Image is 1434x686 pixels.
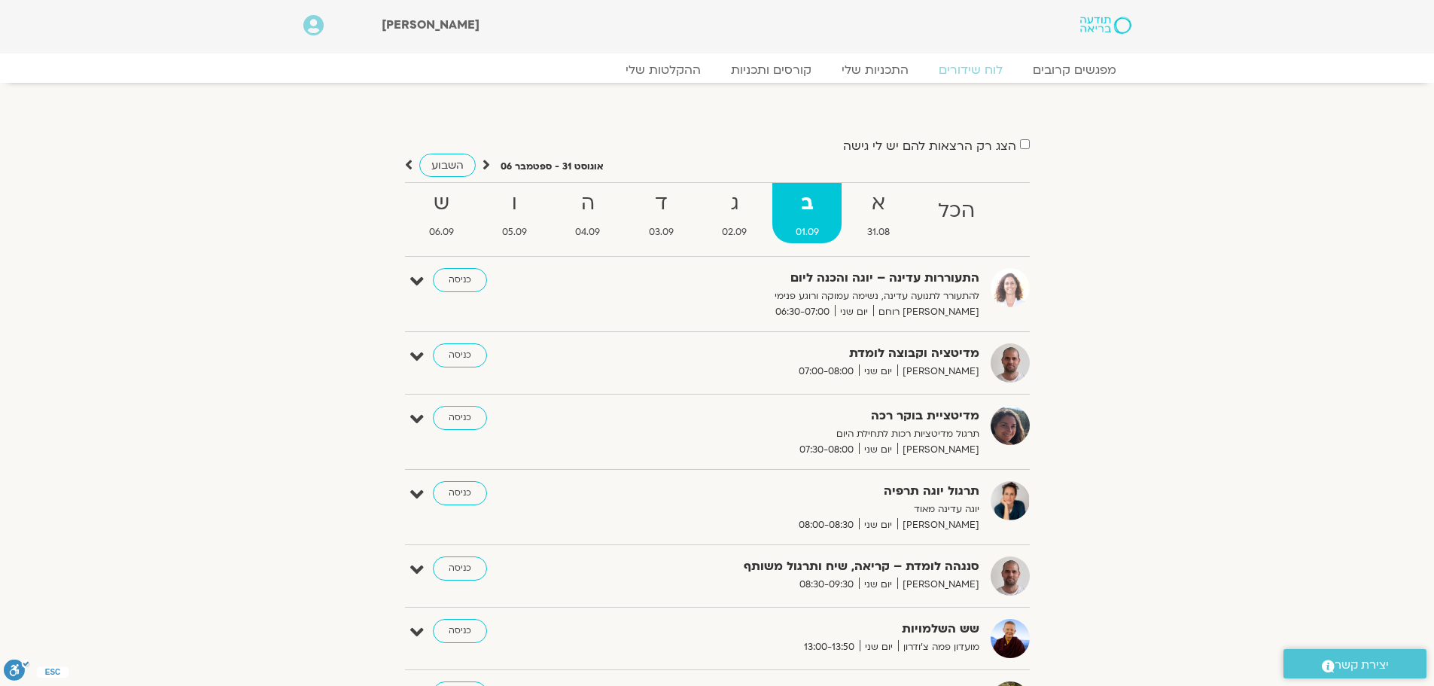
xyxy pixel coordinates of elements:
span: 06:30-07:00 [770,304,835,320]
span: [PERSON_NAME] [897,577,979,593]
a: ב01.09 [772,183,841,243]
span: 04.09 [553,224,623,240]
a: א31.08 [845,183,912,243]
a: מפגשים קרובים [1018,63,1131,78]
span: [PERSON_NAME] [897,364,979,380]
a: כניסה [433,481,487,505]
span: 13:00-13:50 [799,639,860,655]
span: [PERSON_NAME] [897,442,979,458]
strong: ה [553,187,623,221]
span: יום שני [860,639,898,655]
a: כניסה [433,406,487,430]
span: 07:30-08:00 [794,442,859,458]
strong: מדיטציה וקבוצה לומדת [610,343,979,364]
label: הצג רק הרצאות להם יש לי גישה [843,139,1016,153]
span: 06.09 [406,224,476,240]
span: 08:00-08:30 [793,517,859,533]
span: 02.09 [699,224,769,240]
a: כניסה [433,268,487,292]
p: אוגוסט 31 - ספטמבר 06 [501,159,604,175]
strong: א [845,187,912,221]
a: יצירת קשר [1283,649,1426,678]
a: ה04.09 [553,183,623,243]
span: יום שני [835,304,873,320]
a: ההקלטות שלי [610,63,716,78]
span: 01.09 [772,224,841,240]
span: יום שני [859,517,897,533]
span: [PERSON_NAME] [382,17,480,33]
strong: מדיטציית בוקר רכה [610,406,979,426]
a: השבוע [419,154,476,177]
a: הכל [915,183,997,243]
a: ג02.09 [699,183,769,243]
strong: התעוררות עדינה – יוגה והכנה ליום [610,268,979,288]
a: כניסה [433,343,487,367]
span: [PERSON_NAME] רוחם [873,304,979,320]
strong: ב [772,187,841,221]
span: 03.09 [626,224,696,240]
strong: שש השלמויות [610,619,979,639]
strong: ש [406,187,476,221]
a: כניסה [433,619,487,643]
a: התכניות שלי [827,63,924,78]
span: 31.08 [845,224,912,240]
span: יצירת קשר [1335,655,1389,675]
span: יום שני [859,364,897,380]
nav: Menu [303,63,1131,78]
strong: ו [480,187,550,221]
span: יום שני [859,577,897,593]
p: להתעורר לתנועה עדינה, נשימה עמוקה ורוגע פנימי [610,288,979,304]
a: ש06.09 [406,183,476,243]
a: לוח שידורים [924,63,1018,78]
p: יוגה עדינה מאוד [610,502,979,517]
span: 08:30-09:30 [794,577,859,593]
strong: ד [626,187,696,221]
span: השבוע [431,158,464,172]
span: 05.09 [480,224,550,240]
a: ו05.09 [480,183,550,243]
span: [PERSON_NAME] [897,517,979,533]
strong: סנגהה לומדת – קריאה, שיח ותרגול משותף [610,556,979,577]
a: ד03.09 [626,183,696,243]
strong: הכל [915,194,997,228]
strong: תרגול יוגה תרפיה [610,481,979,502]
a: כניסה [433,556,487,581]
span: יום שני [859,442,897,458]
p: תרגול מדיטציות רכות לתחילת היום [610,426,979,442]
span: 07:00-08:00 [793,364,859,380]
a: קורסים ותכניות [716,63,827,78]
span: מועדון פמה צ'ודרון [898,639,979,655]
strong: ג [699,187,769,221]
